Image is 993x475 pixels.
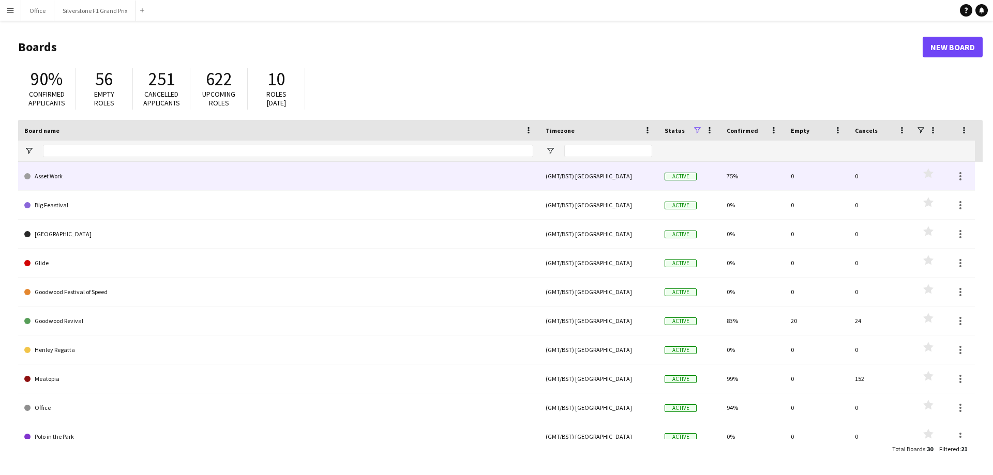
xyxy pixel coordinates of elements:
div: (GMT/BST) [GEOGRAPHIC_DATA] [539,162,658,190]
button: Office [21,1,54,21]
a: [GEOGRAPHIC_DATA] [24,220,533,249]
span: 622 [206,68,232,90]
span: Active [665,173,697,180]
input: Timezone Filter Input [564,145,652,157]
div: 0% [720,191,785,219]
div: 0 [849,249,913,277]
span: Active [665,259,697,267]
div: 83% [720,307,785,335]
span: Timezone [546,127,575,134]
div: 24 [849,307,913,335]
a: Goodwood Festival of Speed [24,278,533,307]
span: Active [665,202,697,209]
a: Goodwood Revival [24,307,533,335]
h1: Boards [18,39,923,55]
div: 0 [785,249,849,277]
div: 0 [849,162,913,190]
div: (GMT/BST) [GEOGRAPHIC_DATA] [539,307,658,335]
div: 99% [720,364,785,393]
div: 20 [785,307,849,335]
div: 0 [785,220,849,248]
a: New Board [923,37,983,57]
div: 0% [720,335,785,364]
span: 251 [148,68,175,90]
a: Asset Work [24,162,533,191]
a: Polo in the Park [24,422,533,451]
span: 30 [927,445,933,453]
span: Active [665,288,697,296]
div: 0% [720,278,785,306]
div: 75% [720,162,785,190]
div: (GMT/BST) [GEOGRAPHIC_DATA] [539,278,658,306]
span: 21 [961,445,967,453]
div: 0 [785,335,849,364]
div: 0 [849,335,913,364]
span: Confirmed [727,127,758,134]
span: Roles [DATE] [266,89,287,108]
div: 0 [785,162,849,190]
span: Active [665,375,697,383]
div: (GMT/BST) [GEOGRAPHIC_DATA] [539,335,658,364]
span: 56 [95,68,113,90]
span: Confirmed applicants [28,89,65,108]
div: : [892,439,933,459]
div: 0 [849,422,913,451]
div: 152 [849,364,913,393]
span: Cancels [855,127,878,134]
a: Glide [24,249,533,278]
span: Active [665,317,697,325]
span: 10 [267,68,285,90]
div: (GMT/BST) [GEOGRAPHIC_DATA] [539,364,658,393]
span: Active [665,433,697,441]
span: Active [665,404,697,412]
span: Total Boards [892,445,925,453]
span: Upcoming roles [202,89,235,108]
span: Empty roles [94,89,114,108]
div: (GMT/BST) [GEOGRAPHIC_DATA] [539,422,658,451]
div: (GMT/BST) [GEOGRAPHIC_DATA] [539,249,658,277]
span: Filtered [939,445,959,453]
div: 0 [785,191,849,219]
div: 0 [849,191,913,219]
div: 0 [849,220,913,248]
span: Active [665,231,697,238]
div: 0 [785,393,849,422]
a: Office [24,393,533,422]
div: 0 [849,278,913,306]
button: Open Filter Menu [24,146,34,156]
span: Board name [24,127,59,134]
span: Cancelled applicants [143,89,180,108]
div: : [939,439,967,459]
div: 94% [720,393,785,422]
div: 0 [785,278,849,306]
button: Open Filter Menu [546,146,555,156]
div: 0 [785,422,849,451]
a: Meatopia [24,364,533,393]
div: (GMT/BST) [GEOGRAPHIC_DATA] [539,220,658,248]
div: 0 [849,393,913,422]
button: Silverstone F1 Grand Prix [54,1,136,21]
span: Empty [791,127,809,134]
span: 90% [31,68,63,90]
div: (GMT/BST) [GEOGRAPHIC_DATA] [539,191,658,219]
div: 0% [720,249,785,277]
div: 0 [785,364,849,393]
input: Board name Filter Input [43,145,533,157]
a: Big Feastival [24,191,533,220]
span: Status [665,127,685,134]
span: Active [665,346,697,354]
div: 0% [720,220,785,248]
a: Henley Regatta [24,335,533,364]
div: 0% [720,422,785,451]
div: (GMT/BST) [GEOGRAPHIC_DATA] [539,393,658,422]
